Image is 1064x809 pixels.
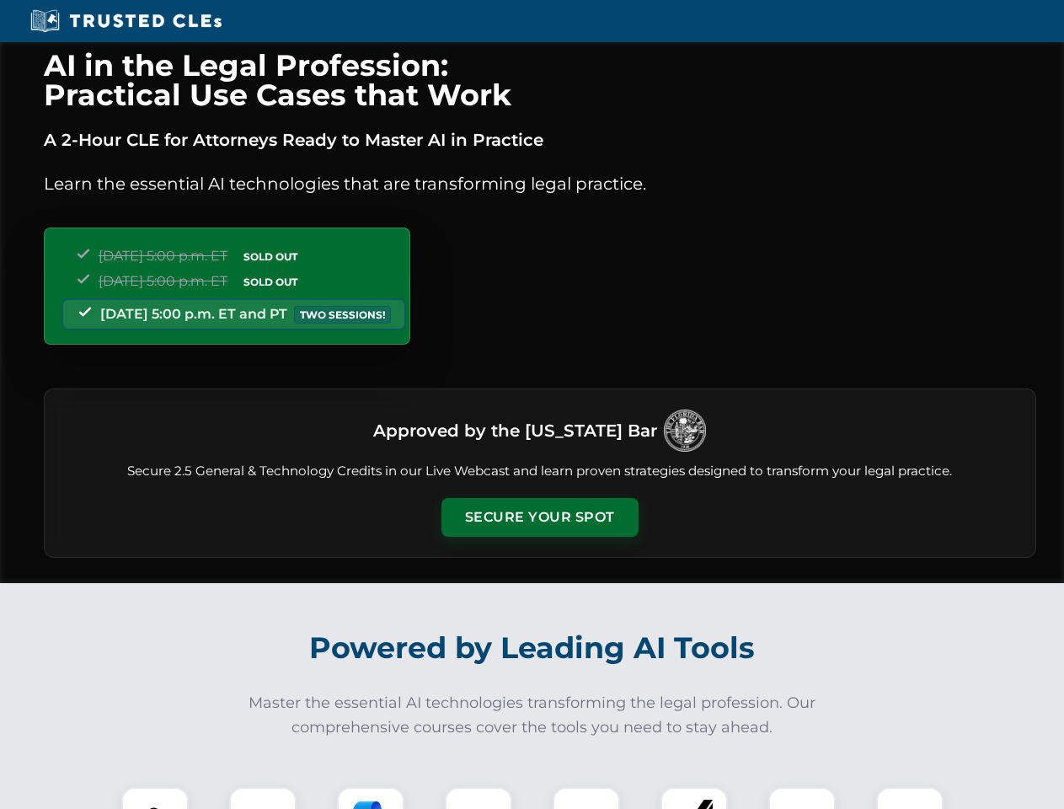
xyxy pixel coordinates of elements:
span: SOLD OUT [238,273,303,291]
p: Secure 2.5 General & Technology Credits in our Live Webcast and learn proven strategies designed ... [65,462,1015,481]
img: Logo [664,410,706,452]
p: Learn the essential AI technologies that are transforming legal practice. [44,170,1036,197]
p: Master the essential AI technologies transforming the legal profession. Our comprehensive courses... [238,691,827,740]
span: [DATE] 5:00 p.m. ET [99,273,227,289]
p: A 2-Hour CLE for Attorneys Ready to Master AI in Practice [44,126,1036,153]
h3: Approved by the [US_STATE] Bar [373,415,657,446]
h2: Powered by Leading AI Tools [66,619,999,678]
button: Secure Your Spot [441,498,639,537]
img: Trusted CLEs [25,8,227,34]
span: [DATE] 5:00 p.m. ET [99,248,227,264]
span: SOLD OUT [238,248,303,265]
h1: AI in the Legal Profession: Practical Use Cases that Work [44,51,1036,110]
